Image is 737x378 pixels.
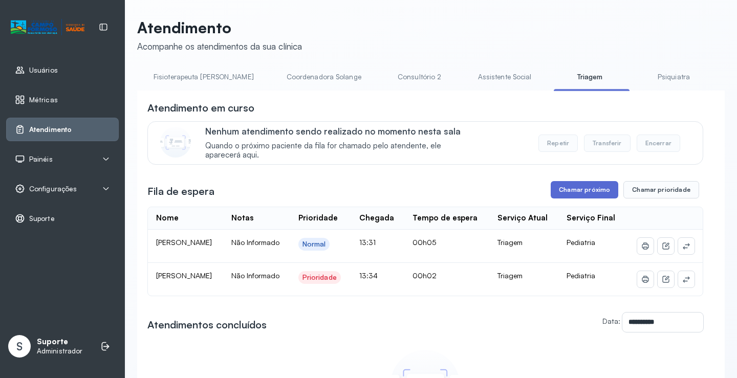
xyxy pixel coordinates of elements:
[15,95,110,105] a: Métricas
[137,18,302,37] p: Atendimento
[231,238,279,247] span: Não Informado
[567,271,595,280] span: Pediatria
[29,125,72,134] span: Atendimento
[11,19,84,36] img: Logotipo do estabelecimento
[554,69,625,85] a: Triagem
[156,271,212,280] span: [PERSON_NAME]
[497,213,548,223] div: Serviço Atual
[602,317,620,325] label: Data:
[15,65,110,75] a: Usuários
[37,347,82,355] p: Administrador
[359,271,378,280] span: 13:34
[302,240,326,249] div: Normal
[15,124,110,135] a: Atendimento
[29,96,58,104] span: Métricas
[468,69,542,85] a: Assistente Social
[231,213,253,223] div: Notas
[384,69,456,85] a: Consultório 2
[137,41,302,52] div: Acompanhe os atendimentos da sua clínica
[567,238,595,247] span: Pediatria
[497,271,550,280] div: Triagem
[413,271,437,280] span: 00h02
[205,126,476,137] p: Nenhum atendimento sendo realizado no momento nesta sala
[638,69,709,85] a: Psiquiatra
[637,135,680,152] button: Encerrar
[37,337,82,347] p: Suporte
[302,273,337,282] div: Prioridade
[567,213,615,223] div: Serviço Final
[156,238,212,247] span: [PERSON_NAME]
[276,69,372,85] a: Coordenadora Solange
[538,135,578,152] button: Repetir
[156,213,179,223] div: Nome
[29,66,58,75] span: Usuários
[623,181,699,198] button: Chamar prioridade
[497,238,550,247] div: Triagem
[413,238,436,247] span: 00h05
[147,318,267,332] h3: Atendimentos concluídos
[231,271,279,280] span: Não Informado
[551,181,618,198] button: Chamar próximo
[584,135,631,152] button: Transferir
[143,69,264,85] a: Fisioterapeuta [PERSON_NAME]
[298,213,338,223] div: Prioridade
[29,155,53,164] span: Painéis
[29,214,55,223] span: Suporte
[147,184,214,198] h3: Fila de espera
[359,213,394,223] div: Chegada
[147,101,254,115] h3: Atendimento em curso
[205,141,476,161] span: Quando o próximo paciente da fila for chamado pelo atendente, ele aparecerá aqui.
[29,185,77,193] span: Configurações
[160,127,191,158] img: Imagem de CalloutCard
[359,238,376,247] span: 13:31
[413,213,478,223] div: Tempo de espera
